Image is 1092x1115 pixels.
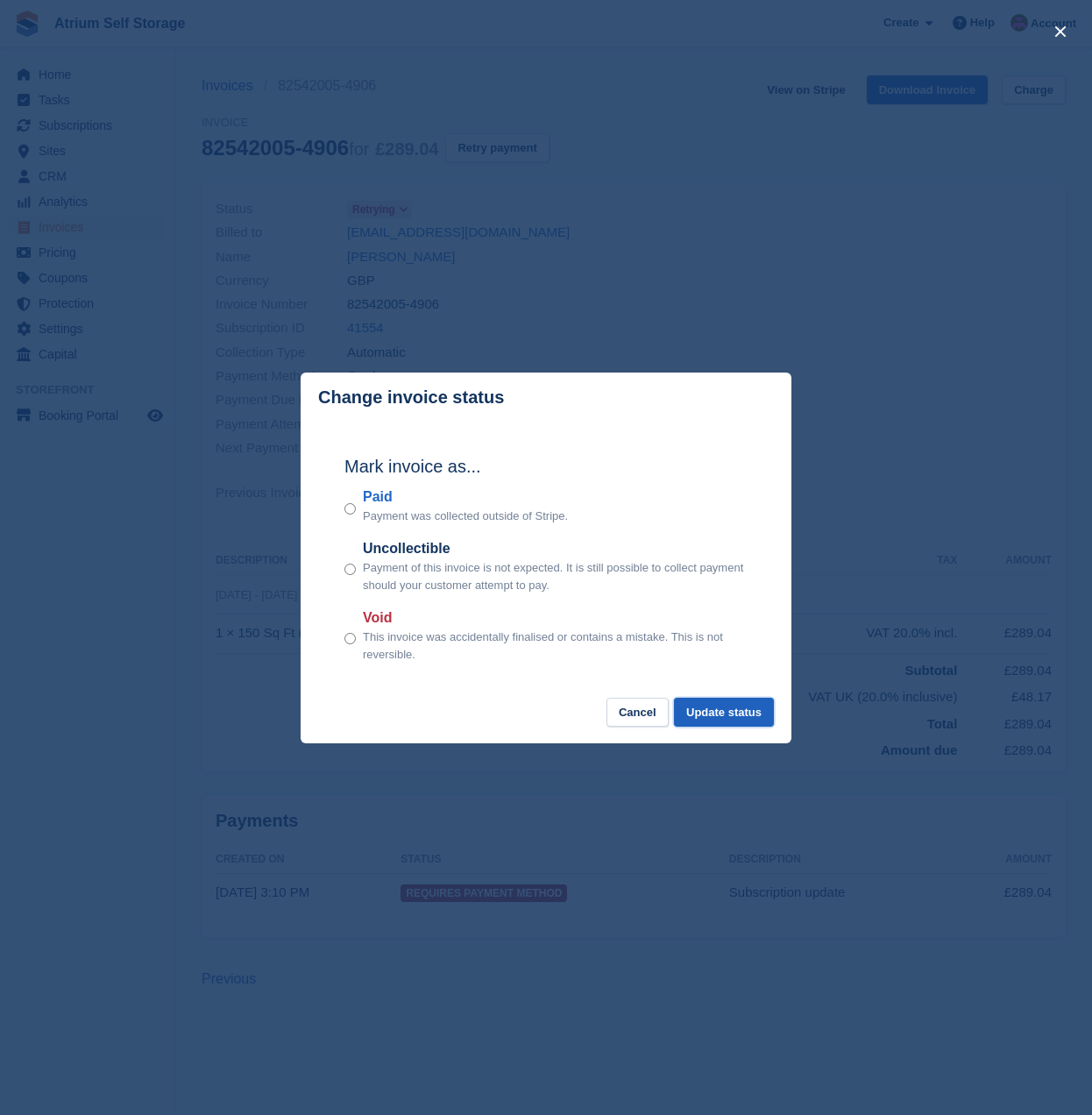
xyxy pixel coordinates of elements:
p: This invoice was accidentally finalised or contains a mistake. This is not reversible. [363,629,748,663]
label: Paid [363,486,568,508]
button: Update status [674,698,774,727]
label: Uncollectible [363,538,748,559]
h2: Mark invoice as... [344,453,748,479]
p: Change invoice status [318,387,504,408]
p: Payment was collected outside of Stripe. [363,508,568,525]
p: Payment of this invoice is not expected. It is still possible to collect payment should your cust... [363,559,748,593]
label: Void [363,607,748,629]
button: close [1046,18,1074,46]
button: Cancel [606,698,669,727]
